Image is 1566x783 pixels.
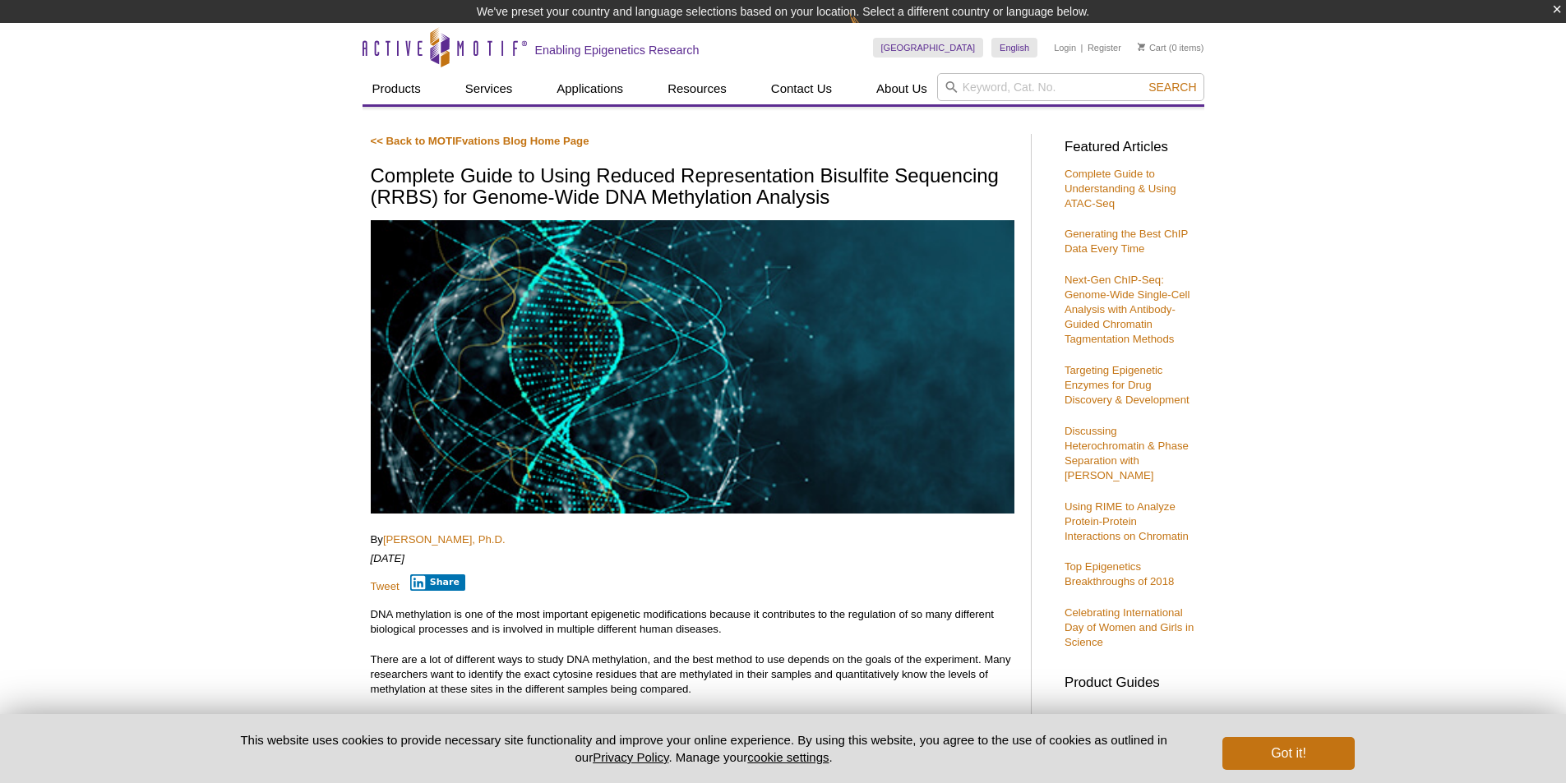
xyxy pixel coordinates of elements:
[1065,606,1194,648] a: Celebrating International Day of Women and Girls in Science
[1138,42,1166,53] a: Cart
[937,73,1204,101] input: Keyword, Cat. No.
[371,607,1014,637] p: DNA methylation is one of the most important epigenetic modifications because it contributes to t...
[371,552,405,564] em: [DATE]
[371,652,1014,697] p: There are a lot of different ways to study DNA methylation, and the best method to use depends on...
[547,73,633,104] a: Applications
[849,12,893,51] img: Change Here
[991,38,1037,58] a: English
[1054,42,1076,53] a: Login
[873,38,984,58] a: [GEOGRAPHIC_DATA]
[371,580,400,592] a: Tweet
[383,533,506,546] a: [PERSON_NAME], Ph.D.
[535,43,700,58] h2: Enabling Epigenetics Research
[1222,737,1354,770] button: Got it!
[371,220,1014,514] img: RRBS
[1065,560,1174,587] a: Top Epigenetics Breakthroughs of 2018
[455,73,523,104] a: Services
[1065,500,1189,542] a: Using RIME to Analyze Protein-Protein Interactions on Chromatin
[761,73,842,104] a: Contact Us
[1138,38,1204,58] li: (0 items)
[1065,274,1190,345] a: Next-Gen ChIP-Seq: Genome-Wide Single-Cell Analysis with Antibody-Guided Chromatin Tagmentation M...
[658,73,737,104] a: Resources
[1081,38,1083,58] li: |
[1065,364,1190,406] a: Targeting Epigenetic Enzymes for Drug Discovery & Development
[593,750,668,764] a: Privacy Policy
[1143,80,1201,94] button: Search
[1148,81,1196,94] span: Search
[410,574,465,591] button: Share
[866,73,937,104] a: About Us
[1138,43,1145,51] img: Your Cart
[1065,228,1188,255] a: Generating the Best ChIP Data Every Time
[1065,425,1189,481] a: Discussing Heterochromatin & Phase Separation with [PERSON_NAME]
[371,135,589,147] a: << Back to MOTIFvations Blog Home Page
[371,532,1014,547] p: By
[1088,42,1121,53] a: Register
[1065,666,1196,690] h3: Product Guides
[747,750,829,764] button: cookie settings
[371,165,1014,210] h1: Complete Guide to Using Reduced Representation Bisulfite Sequencing (RRBS) for Genome-Wide DNA Me...
[363,73,431,104] a: Products
[212,731,1196,766] p: This website uses cookies to provide necessary site functionality and improve your online experie...
[1065,168,1176,210] a: Complete Guide to Understanding & Using ATAC-Seq
[1065,140,1196,154] h3: Featured Articles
